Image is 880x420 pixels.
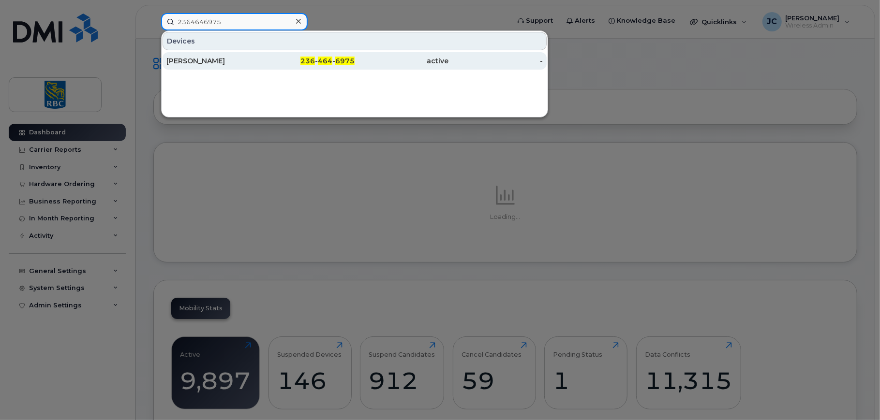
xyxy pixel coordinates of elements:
[163,52,547,70] a: [PERSON_NAME]236-464-6975active-
[261,56,355,66] div: - -
[449,56,543,66] div: -
[335,57,355,65] span: 6975
[355,56,449,66] div: active
[166,56,261,66] div: [PERSON_NAME]
[300,57,315,65] span: 236
[318,57,332,65] span: 464
[163,32,547,50] div: Devices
